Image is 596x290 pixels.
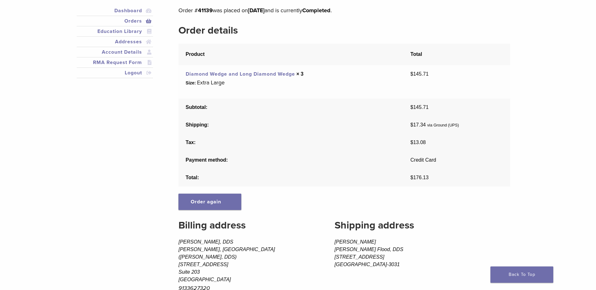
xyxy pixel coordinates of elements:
nav: Account pages [77,6,153,86]
span: $ [410,175,413,180]
th: Total [403,44,510,65]
th: Tax: [178,134,403,151]
bdi: 145.71 [410,71,429,77]
span: 17.34 [410,122,426,127]
a: Account Details [78,48,152,56]
span: $ [410,140,413,145]
h2: Order details [178,23,510,38]
span: 145.71 [410,105,429,110]
span: $ [410,122,413,127]
span: 176.13 [410,175,429,180]
a: Education Library [78,28,152,35]
th: Subtotal: [178,99,403,116]
h2: Shipping address [335,218,510,233]
small: via Ground (UPS) [427,123,459,127]
th: Product [178,44,403,65]
a: Logout [78,69,152,77]
th: Payment method: [178,151,403,169]
mark: [DATE] [248,7,265,14]
span: $ [410,105,413,110]
a: Diamond Wedge and Long Diamond Wedge [186,71,295,77]
strong: × 3 [296,71,303,77]
mark: Completed [302,7,331,14]
th: Shipping: [178,116,403,134]
a: RMA Request Form [78,59,152,66]
p: Order # was placed on and is currently . [178,6,510,15]
mark: 41139 [198,7,213,14]
a: Addresses [78,38,152,46]
strong: Size: [186,80,196,86]
td: Credit Card [403,151,510,169]
address: [PERSON_NAME] [PERSON_NAME] Flood, DDS [STREET_ADDRESS] [GEOGRAPHIC_DATA]-3031 [335,238,510,268]
a: Order again [178,194,241,210]
a: Orders [78,17,152,25]
th: Total: [178,169,403,186]
span: 13.08 [410,140,426,145]
span: $ [410,71,413,77]
p: Extra Large [197,78,225,87]
a: Dashboard [78,7,152,14]
h2: Billing address [178,218,315,233]
a: Back To Top [490,266,553,283]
